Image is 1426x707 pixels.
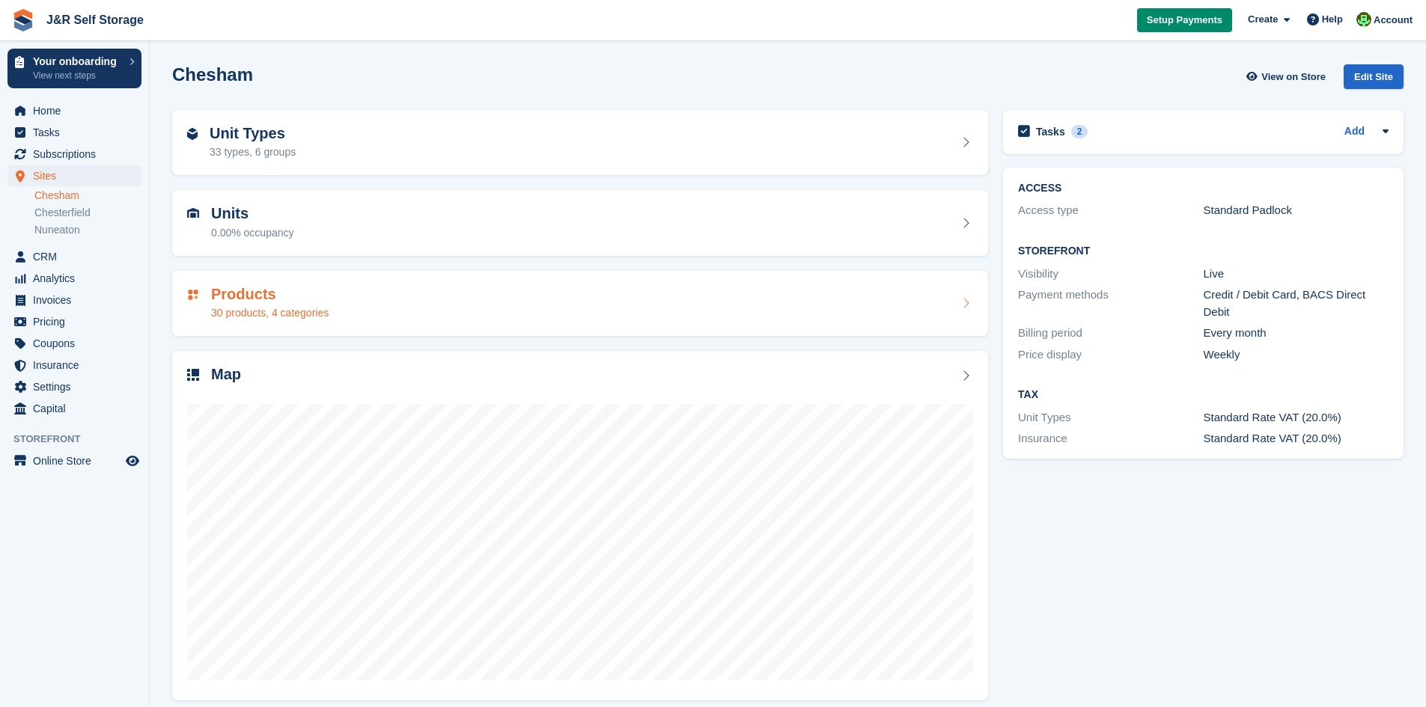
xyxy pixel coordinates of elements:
a: Preview store [124,452,141,470]
h2: Tax [1018,389,1389,401]
span: Home [33,100,123,121]
div: Live [1204,266,1389,283]
div: Credit / Debit Card, BACS Direct Debit [1204,287,1389,320]
div: Weekly [1204,346,1389,364]
h2: Units [211,205,294,222]
a: menu [7,450,141,471]
a: menu [7,311,141,332]
h2: Map [211,366,241,383]
span: Create [1248,12,1278,27]
span: Capital [33,398,123,419]
span: Online Store [33,450,123,471]
div: Standard Rate VAT (20.0%) [1204,409,1389,426]
div: Visibility [1018,266,1203,283]
a: View on Store [1244,64,1332,89]
a: Add [1344,123,1365,141]
div: Edit Site [1344,64,1404,89]
div: Access type [1018,202,1203,219]
div: 2 [1071,125,1088,138]
span: Pricing [33,311,123,332]
h2: ACCESS [1018,183,1389,195]
div: Every month [1204,325,1389,342]
a: Your onboarding View next steps [7,49,141,88]
h2: Chesham [172,64,253,85]
a: Chesham [34,189,141,203]
h2: Products [211,286,329,303]
a: Edit Site [1344,64,1404,95]
span: Insurance [33,355,123,376]
a: menu [7,333,141,354]
img: stora-icon-8386f47178a22dfd0bd8f6a31ec36ba5ce8667c1dd55bd0f319d3a0aa187defe.svg [12,9,34,31]
img: map-icn-33ee37083ee616e46c38cad1a60f524a97daa1e2b2c8c0bc3eb3415660979fc1.svg [187,369,199,381]
a: menu [7,376,141,397]
span: Setup Payments [1147,13,1222,28]
div: Billing period [1018,325,1203,342]
a: Units 0.00% occupancy [172,190,988,256]
span: Coupons [33,333,123,354]
div: Standard Rate VAT (20.0%) [1204,430,1389,447]
div: Standard Padlock [1204,202,1389,219]
span: Invoices [33,290,123,310]
a: menu [7,290,141,310]
span: CRM [33,246,123,267]
a: menu [7,144,141,165]
a: menu [7,268,141,289]
a: Setup Payments [1137,8,1232,33]
div: Unit Types [1018,409,1203,426]
span: Help [1322,12,1343,27]
p: Your onboarding [33,56,122,67]
h2: Tasks [1036,125,1065,138]
a: Map [172,351,988,700]
a: menu [7,165,141,186]
p: View next steps [33,69,122,82]
a: menu [7,122,141,143]
a: Chesterfield [34,206,141,220]
a: menu [7,355,141,376]
a: J&R Self Storage [40,7,150,32]
span: Sites [33,165,123,186]
div: Payment methods [1018,287,1203,320]
a: menu [7,398,141,419]
span: View on Store [1261,70,1326,85]
h2: Unit Types [210,125,296,142]
a: Products 30 products, 4 categories [172,271,988,337]
div: Price display [1018,346,1203,364]
span: Tasks [33,122,123,143]
img: Steve Pollicott [1356,12,1371,27]
img: custom-product-icn-752c56ca05d30b4aa98f6f15887a0e09747e85b44ffffa43cff429088544963d.svg [187,289,199,301]
span: Storefront [13,432,149,447]
a: Nuneaton [34,223,141,237]
img: unit-type-icn-2b2737a686de81e16bb02015468b77c625bbabd49415b5ef34ead5e3b44a266d.svg [187,128,198,140]
img: unit-icn-7be61d7bf1b0ce9d3e12c5938cc71ed9869f7b940bace4675aadf7bd6d80202e.svg [187,208,199,218]
span: Subscriptions [33,144,123,165]
a: Unit Types 33 types, 6 groups [172,110,988,176]
div: 30 products, 4 categories [211,305,329,321]
a: menu [7,246,141,267]
span: Settings [33,376,123,397]
span: Analytics [33,268,123,289]
h2: Storefront [1018,245,1389,257]
span: Account [1374,13,1413,28]
div: 33 types, 6 groups [210,144,296,160]
a: menu [7,100,141,121]
div: Insurance [1018,430,1203,447]
div: 0.00% occupancy [211,225,294,241]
